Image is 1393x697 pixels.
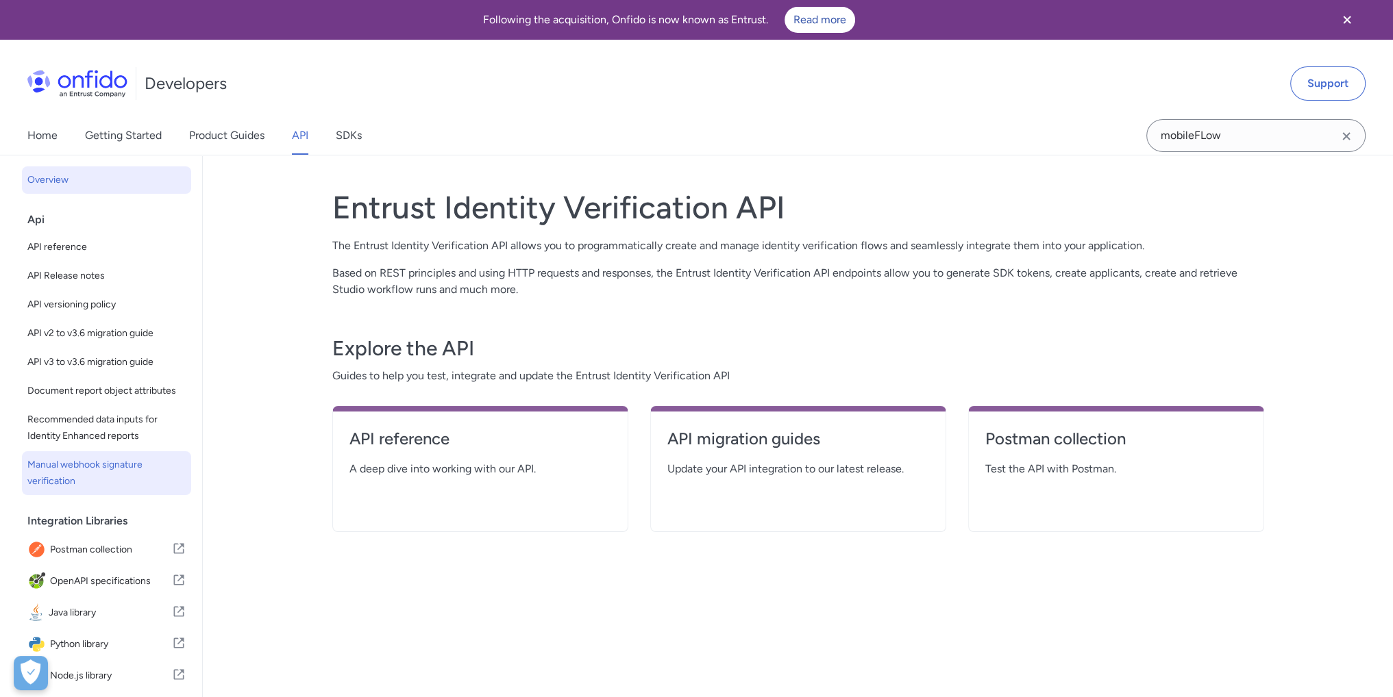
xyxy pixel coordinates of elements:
h4: Postman collection [985,428,1247,450]
a: SDKs [336,116,362,155]
a: Getting Started [85,116,162,155]
span: OpenAPI specifications [50,572,172,591]
a: IconJava libraryJava library [22,598,191,628]
a: Product Guides [189,116,264,155]
span: API v3 to v3.6 migration guide [27,354,186,370]
p: Based on REST principles and using HTTP requests and responses, the Entrust Identity Verification... [332,265,1264,298]
a: API versioning policy [22,291,191,318]
span: Overview [27,172,186,188]
span: API v2 to v3.6 migration guide [27,325,186,342]
a: IconOpenAPI specificationsOpenAPI specifications [22,566,191,596]
a: Document report object attributes [22,377,191,405]
span: Document report object attributes [27,383,186,399]
span: Manual webhook signature verification [27,457,186,490]
span: A deep dive into working with our API. [349,461,611,477]
a: API v3 to v3.6 migration guide [22,348,191,376]
span: API versioning policy [27,296,186,313]
img: IconPython library [27,635,50,654]
a: Overview [22,166,191,194]
a: Recommended data inputs for Identity Enhanced reports [22,406,191,450]
span: Recommended data inputs for Identity Enhanced reports [27,411,186,444]
a: IconNode.js libraryNode.js library [22,661,191,691]
span: Python library [50,635,172,654]
button: Close banner [1322,3,1372,37]
a: API reference [349,428,611,461]
a: API migration guides [667,428,929,461]
span: Guides to help you test, integrate and update the Entrust Identity Verification API [332,368,1264,384]
span: Java library [49,603,172,622]
img: IconJava library [27,603,49,622]
h3: Explore the API [332,335,1264,362]
div: Cookie Preferences [14,656,48,690]
a: Home [27,116,58,155]
span: Test the API with Postman. [985,461,1247,477]
a: IconPostman collectionPostman collection [22,535,191,565]
a: API [292,116,308,155]
span: Postman collection [50,540,172,559]
img: IconPostman collection [27,540,50,559]
a: API Release notes [22,262,191,290]
a: API v2 to v3.6 migration guide [22,320,191,347]
h4: API migration guides [667,428,929,450]
h1: Entrust Identity Verification API [332,188,1264,227]
img: Onfido Logo [27,70,127,97]
svg: Clear search field button [1338,128,1355,144]
p: The Entrust Identity Verification API allows you to programmatically create and manage identity v... [332,238,1264,254]
div: Integration Libraries [27,507,197,535]
h1: Developers [145,73,227,94]
h4: API reference [349,428,611,450]
a: Postman collection [985,428,1247,461]
div: Api [27,206,197,233]
svg: Close banner [1339,12,1355,28]
a: Read more [785,7,855,33]
button: Open Preferences [14,656,48,690]
input: Onfido search input field [1146,119,1366,152]
span: API Release notes [27,268,186,284]
a: API reference [22,233,191,261]
div: Following the acquisition, Onfido is now known as Entrust. [16,7,1322,33]
a: Support [1290,66,1366,101]
span: Node.js library [50,666,172,685]
a: IconPython libraryPython library [22,629,191,659]
img: IconOpenAPI specifications [27,572,50,591]
span: API reference [27,239,186,255]
a: Manual webhook signature verification [22,451,191,495]
span: Update your API integration to our latest release. [667,461,929,477]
